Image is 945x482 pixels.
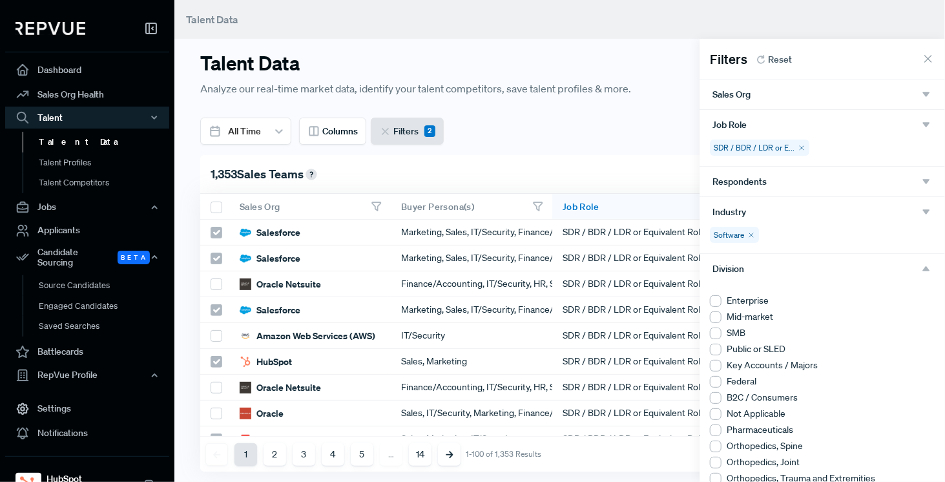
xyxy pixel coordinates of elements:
[769,53,793,67] span: Reset
[710,342,935,356] li: Public or SLED
[712,89,751,100] span: Sales Org
[710,326,935,340] li: SMB
[710,294,935,308] li: Enterprise
[712,120,747,130] span: Job Role
[700,79,945,109] button: Sales Org
[712,176,767,187] span: Respondents
[700,254,945,284] button: Division
[710,49,747,68] span: Filters
[710,407,935,421] li: Not Applicable
[710,439,935,453] li: Orthopedics, Spine
[712,207,746,217] span: Industry
[700,167,945,196] button: Respondents
[710,423,935,437] li: Pharmaceuticals
[710,375,935,388] li: Federal
[700,110,945,140] button: Job Role
[710,227,759,243] div: Software
[700,197,945,227] button: Industry
[710,391,935,404] li: B2C / Consumers
[710,359,935,372] li: Key Accounts / Majors
[710,310,935,324] li: Mid-market
[710,456,935,469] li: Orthopedics, Joint
[712,264,744,274] span: Division
[710,140,809,156] div: SDR / BDR / LDR or E...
